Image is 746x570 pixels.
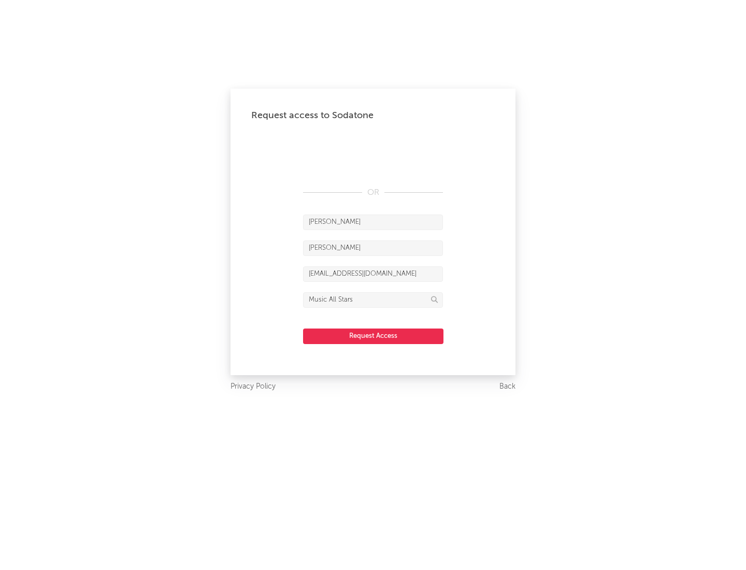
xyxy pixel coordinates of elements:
input: Division [303,292,443,308]
input: Email [303,266,443,282]
button: Request Access [303,329,443,344]
input: First Name [303,215,443,230]
input: Last Name [303,240,443,256]
a: Privacy Policy [231,380,276,393]
div: OR [303,187,443,199]
div: Request access to Sodatone [251,109,495,122]
a: Back [499,380,515,393]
